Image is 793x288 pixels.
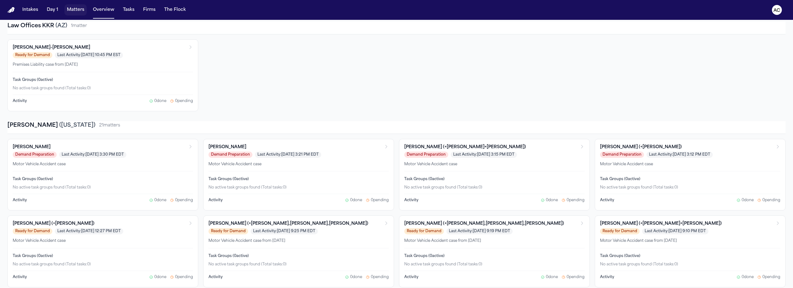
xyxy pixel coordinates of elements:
[13,238,193,244] p: Motor Vehicle Accident case
[13,99,27,104] span: Activity
[13,78,53,82] span: Task Groups ( 0 active)
[642,228,708,234] span: Last Activity: [DATE] 9:10 PM EDT
[762,198,780,203] span: 0 pending
[90,4,117,16] button: Overview
[600,198,614,203] span: Activity
[13,262,193,267] div: No active task groups found (Total tasks: 0 )
[600,144,682,150] h3: [PERSON_NAME] (+[PERSON_NAME])
[141,4,158,16] button: Firms
[404,162,585,168] p: Motor Vehicle Accident case
[7,139,198,211] div: Open matter: Elias Castro Garcia
[546,198,558,203] span: 0 done
[600,275,614,280] span: Activity
[255,152,321,158] span: Last Activity: [DATE] 3:21 PM EDT
[600,177,640,181] span: Task Groups ( 0 active)
[203,215,394,287] div: Open matter: Jose Lupercio (+Alejandra,Santiago,Emiliano Machuca)
[64,4,87,16] button: Matters
[208,162,389,168] p: Motor Vehicle Accident case
[600,238,780,244] p: Motor Vehicle Accident case from [DATE]
[404,198,418,203] span: Activity
[404,185,585,190] div: No active task groups found (Total tasks: 0 )
[595,215,786,287] div: Open matter: Jose Jaramillo (+Mariana Adame+Tyler Mendoza)
[99,122,120,129] span: 21 matter s
[404,144,526,150] h3: [PERSON_NAME] (+[PERSON_NAME]+[PERSON_NAME])
[55,52,123,58] span: Last Activity: [DATE] 10:45 PM EST
[208,144,246,150] h3: [PERSON_NAME]
[7,39,198,111] div: Open matter: Susan Day-Hildred
[13,254,53,258] span: Task Groups ( 0 active)
[13,152,57,158] span: Demand Preparation
[399,139,590,211] div: Open matter: Ernesto Gonzalez (+Yandil Davis+Yandil Sierra)
[350,275,362,280] span: 0 done
[600,254,640,258] span: Task Groups ( 0 active)
[567,275,585,280] span: 0 pending
[451,152,517,158] span: Last Activity: [DATE] 3:15 PM EDT
[208,254,249,258] span: Task Groups ( 0 active)
[404,228,444,234] span: Ready for Demand
[208,221,368,227] h3: [PERSON_NAME] (+[PERSON_NAME],[PERSON_NAME],[PERSON_NAME])
[742,198,754,203] span: 0 done
[59,152,126,158] span: Last Activity: [DATE] 3:30 PM EDT
[404,254,445,258] span: Task Groups ( 0 active)
[154,99,166,104] span: 0 done
[120,4,137,16] button: Tasks
[13,221,94,227] h3: [PERSON_NAME] (+[PERSON_NAME])
[567,198,585,203] span: 0 pending
[404,152,448,158] span: Demand Preparation
[13,144,50,150] h3: [PERSON_NAME]
[600,221,722,227] h3: [PERSON_NAME] (+[PERSON_NAME]+[PERSON_NAME])
[208,177,249,181] span: Task Groups ( 0 active)
[13,185,193,190] div: No active task groups found (Total tasks: 0 )
[600,162,780,168] p: Motor Vehicle Accident case
[7,22,67,30] h2: Law Offices KKR
[175,99,193,104] span: 0 pending
[13,198,27,203] span: Activity
[7,7,15,13] a: Home
[371,275,389,280] span: 0 pending
[13,162,193,168] p: Motor Vehicle Accident case
[399,215,590,287] div: Open matter: Patricia Reyes (+Jayce,Aiden,Jonathan Carbajal)
[13,52,52,58] span: Ready for Demand
[350,198,362,203] span: 0 done
[742,275,754,280] span: 0 done
[762,275,780,280] span: 0 pending
[44,4,61,16] button: Day 1
[71,23,87,29] span: 1 matter
[446,228,513,234] span: Last Activity: [DATE] 9:19 PM EDT
[646,152,713,158] span: Last Activity: [DATE] 3:12 PM EDT
[162,4,188,16] a: The Flock
[251,228,318,234] span: Last Activity: [DATE] 9:25 PM EDT
[203,139,394,211] div: Open matter: Rosibel Lazo
[600,185,780,190] div: No active task groups found (Total tasks: 0 )
[600,262,780,267] div: No active task groups found (Total tasks: 0 )
[208,152,252,158] span: Demand Preparation
[404,262,585,267] div: No active task groups found (Total tasks: 0 )
[13,228,52,234] span: Ready for Demand
[595,139,786,211] div: Open matter: Altaf Mughal (+Afshan Mughal)
[208,198,223,203] span: Activity
[13,275,27,280] span: Activity
[175,275,193,280] span: 0 pending
[13,86,193,91] div: No active task groups found (Total tasks: 0 )
[404,177,445,181] span: Task Groups ( 0 active)
[7,7,15,13] img: Finch Logo
[600,228,640,234] span: Ready for Demand
[404,221,564,227] h3: [PERSON_NAME] (+[PERSON_NAME],[PERSON_NAME],[PERSON_NAME])
[154,275,166,280] span: 0 done
[404,238,585,244] p: Motor Vehicle Accident case from [DATE]
[208,262,389,267] div: No active task groups found (Total tasks: 0 )
[13,45,90,51] h3: [PERSON_NAME]-[PERSON_NAME]
[175,198,193,203] span: 0 pending
[54,23,67,29] span: ( AZ )
[20,4,41,16] button: Intakes
[13,62,193,68] p: Premises Liability case from [DATE]
[371,198,389,203] span: 0 pending
[208,238,389,244] p: Motor Vehicle Accident case from [DATE]
[404,275,418,280] span: Activity
[208,185,389,190] div: No active task groups found (Total tasks: 0 )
